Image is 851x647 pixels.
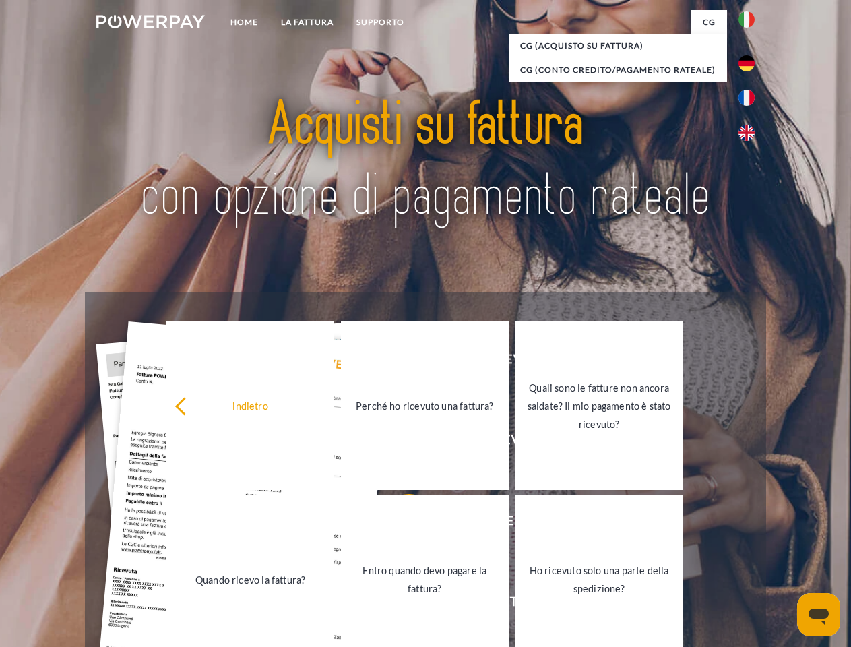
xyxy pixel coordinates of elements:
div: indietro [175,396,326,414]
div: Entro quando devo pagare la fattura? [349,561,501,598]
img: en [738,125,755,141]
img: de [738,55,755,71]
div: Ho ricevuto solo una parte della spedizione? [524,561,675,598]
a: LA FATTURA [270,10,345,34]
a: Home [219,10,270,34]
img: it [738,11,755,28]
a: CG [691,10,727,34]
a: CG (Acquisto su fattura) [509,34,727,58]
div: Quali sono le fatture non ancora saldate? Il mio pagamento è stato ricevuto? [524,378,675,433]
div: Quando ricevo la fattura? [175,570,326,588]
img: title-powerpay_it.svg [129,65,722,258]
a: Supporto [345,10,416,34]
iframe: Pulsante per aprire la finestra di messaggistica [797,593,840,636]
img: fr [738,90,755,106]
img: logo-powerpay-white.svg [96,15,205,28]
div: Perché ho ricevuto una fattura? [349,396,501,414]
a: Quali sono le fatture non ancora saldate? Il mio pagamento è stato ricevuto? [515,321,683,490]
a: CG (Conto Credito/Pagamento rateale) [509,58,727,82]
